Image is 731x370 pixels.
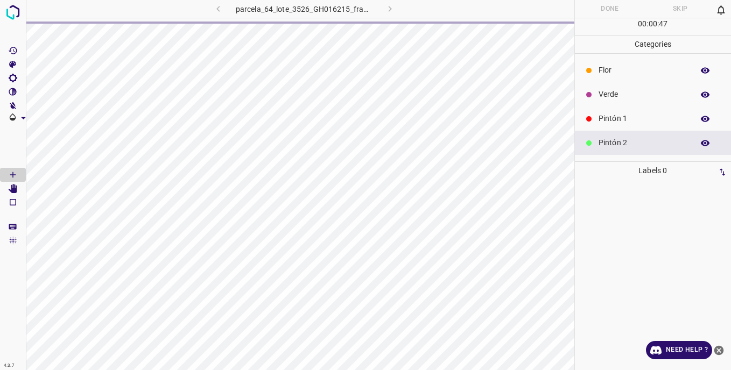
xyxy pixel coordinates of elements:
p: 00 [638,18,646,30]
button: close-help [712,341,726,359]
p: 00 [649,18,657,30]
p: 47 [659,18,667,30]
p: Flor [599,65,688,76]
p: Pintón 2 [599,137,688,148]
h6: parcela_64_lote_3526_GH016215_frame_00158_152852.jpg [236,3,373,18]
div: : : [638,18,667,35]
div: 4.3.7 [1,361,17,370]
p: Pintón 1 [599,113,688,124]
a: Need Help ? [646,341,712,359]
img: logo [3,3,23,22]
p: Labels 0 [578,162,728,180]
p: Verde [599,89,688,100]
